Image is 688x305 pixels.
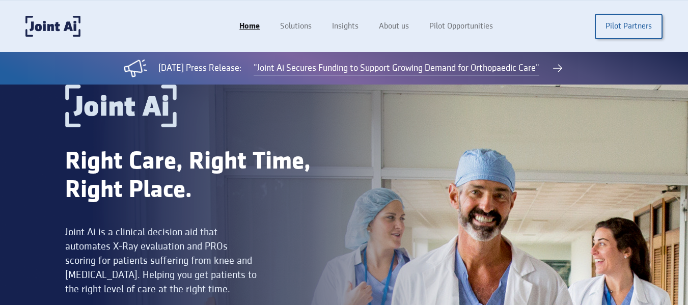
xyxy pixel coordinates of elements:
[254,62,539,75] a: "Joint Ai Secures Funding to Support Growing Demand for Orthopaedic Care"
[369,17,419,36] a: About us
[270,17,322,36] a: Solutions
[65,148,344,205] div: Right Care, Right Time, Right Place.
[158,62,241,75] div: [DATE] Press Release:
[595,14,663,39] a: Pilot Partners
[419,17,503,36] a: Pilot Opportunities
[322,17,369,36] a: Insights
[229,17,270,36] a: Home
[65,225,260,296] div: Joint Ai is a clinical decision aid that automates X-Ray evaluation and PROs scoring for patients...
[25,16,80,37] a: home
